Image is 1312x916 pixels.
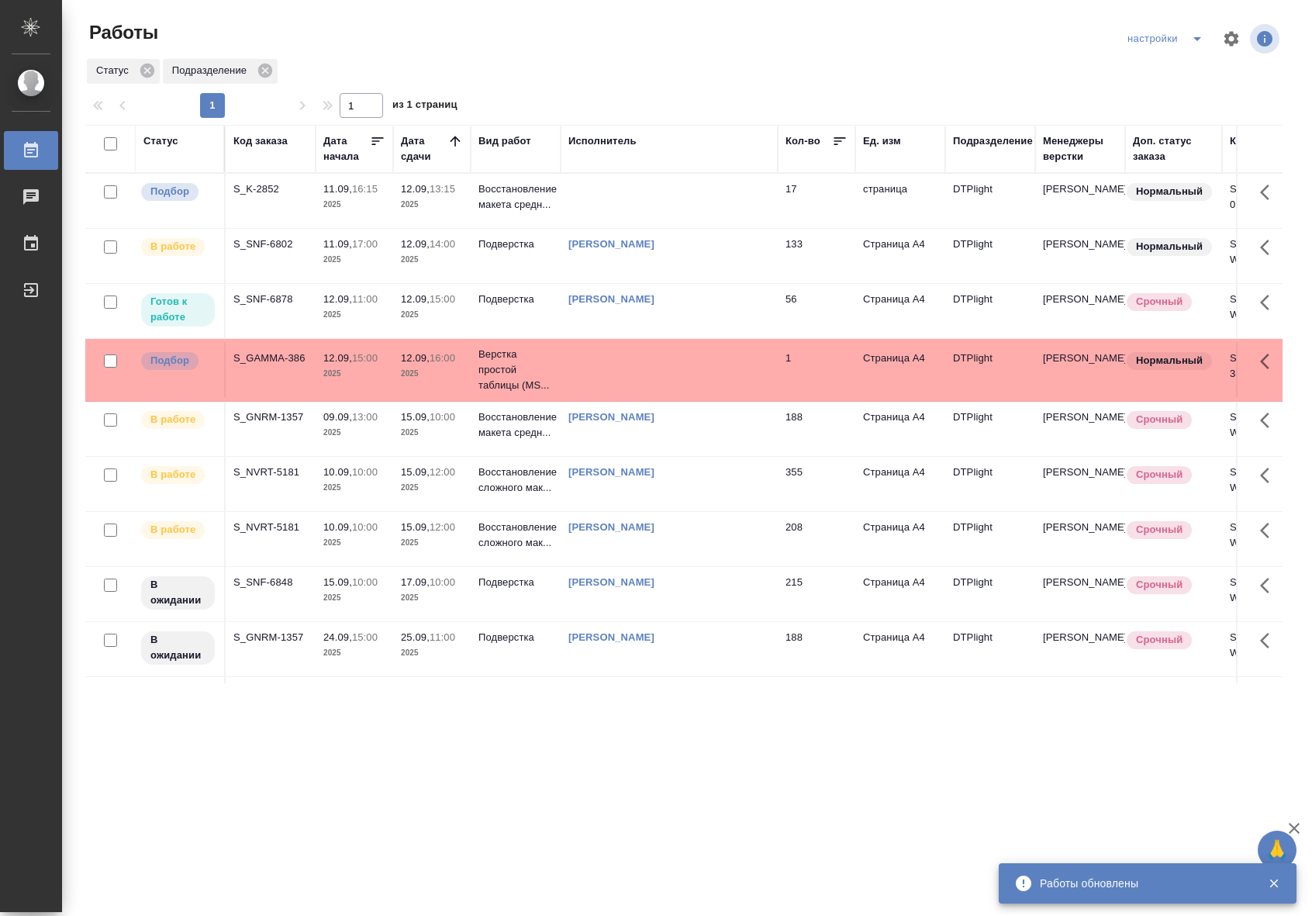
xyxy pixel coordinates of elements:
[140,351,216,372] div: Можно подбирать исполнителей
[352,631,378,643] p: 15:00
[568,521,654,533] a: [PERSON_NAME]
[1136,239,1203,254] p: Нормальный
[352,183,378,195] p: 16:15
[1222,343,1312,397] td: S_GAMMA-386-WK-026
[401,133,447,164] div: Дата сдачи
[778,677,855,731] td: 211
[1258,831,1296,869] button: 🙏
[1251,457,1288,494] button: Здесь прячутся важные кнопки
[863,133,901,149] div: Ед. изм
[163,59,278,84] div: Подразделение
[323,307,385,323] p: 2025
[1222,457,1312,511] td: S_NVRT-5181-WK-015
[1043,133,1117,164] div: Менеджеры верстки
[150,294,205,325] p: Готов к работе
[323,411,352,423] p: 09.09,
[233,351,308,366] div: S_GAMMA-386
[401,466,430,478] p: 15.09,
[855,343,945,397] td: Страница А4
[323,238,352,250] p: 11.09,
[1043,237,1117,252] p: [PERSON_NAME]
[1230,133,1290,149] div: Код работы
[352,521,378,533] p: 10:00
[568,631,654,643] a: [PERSON_NAME]
[323,535,385,551] p: 2025
[150,632,205,663] p: В ожидании
[233,410,308,425] div: S_GNRM-1357
[140,292,216,328] div: Исполнитель может приступить к работе
[855,402,945,456] td: Страница А4
[150,239,195,254] p: В работе
[140,410,216,430] div: Исполнитель выполняет работу
[1264,834,1290,866] span: 🙏
[323,645,385,661] p: 2025
[855,512,945,566] td: Страница А4
[150,353,189,368] p: Подбор
[945,284,1035,338] td: DTPlight
[478,410,553,441] p: Восстановление макета средн...
[323,366,385,382] p: 2025
[1040,876,1245,891] div: Работы обновлены
[1136,577,1183,593] p: Срочный
[1250,24,1283,54] span: Посмотреть информацию
[953,133,1033,149] div: Подразделение
[785,133,820,149] div: Кол-во
[352,293,378,305] p: 11:00
[401,576,430,588] p: 17.09,
[352,352,378,364] p: 15:00
[1043,181,1117,197] p: [PERSON_NAME]
[140,237,216,258] div: Исполнитель выполняет работу
[401,645,463,661] p: 2025
[233,520,308,535] div: S_NVRT-5181
[150,412,195,427] p: В работе
[401,307,463,323] p: 2025
[401,480,463,496] p: 2025
[1251,284,1288,321] button: Здесь прячутся важные кнопки
[430,521,455,533] p: 12:00
[1251,677,1288,714] button: Здесь прячутся важные кнопки
[478,575,553,590] p: Подверстка
[430,352,455,364] p: 16:00
[855,284,945,338] td: Страница А4
[945,677,1035,731] td: DTPlight
[323,631,352,643] p: 24.09,
[430,466,455,478] p: 12:00
[478,465,553,496] p: Восстановление сложного мак...
[1222,512,1312,566] td: S_NVRT-5181-WK-026
[352,411,378,423] p: 13:00
[568,238,654,250] a: [PERSON_NAME]
[1251,512,1288,549] button: Здесь прячутся важные кнопки
[392,95,457,118] span: из 1 страниц
[1043,630,1117,645] p: [PERSON_NAME]
[1222,284,1312,338] td: S_SNF-6878-WK-008
[778,229,855,283] td: 133
[778,512,855,566] td: 208
[401,352,430,364] p: 12.09,
[323,576,352,588] p: 15.09,
[150,184,189,199] p: Подбор
[1133,133,1214,164] div: Доп. статус заказа
[352,238,378,250] p: 17:00
[85,20,158,45] span: Работы
[430,411,455,423] p: 10:00
[1043,520,1117,535] p: [PERSON_NAME]
[401,411,430,423] p: 15.09,
[150,467,195,482] p: В работе
[1222,402,1312,456] td: S_GNRM-1357-WK-003
[855,567,945,621] td: Страница А4
[401,521,430,533] p: 15.09,
[568,576,654,588] a: [PERSON_NAME]
[945,229,1035,283] td: DTPlight
[352,576,378,588] p: 10:00
[778,622,855,676] td: 188
[778,402,855,456] td: 188
[1043,292,1117,307] p: [PERSON_NAME]
[1136,467,1183,482] p: Срочный
[401,252,463,268] p: 2025
[778,567,855,621] td: 215
[945,622,1035,676] td: DTPlight
[855,457,945,511] td: Страница А4
[568,411,654,423] a: [PERSON_NAME]
[233,292,308,307] div: S_SNF-6878
[778,457,855,511] td: 355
